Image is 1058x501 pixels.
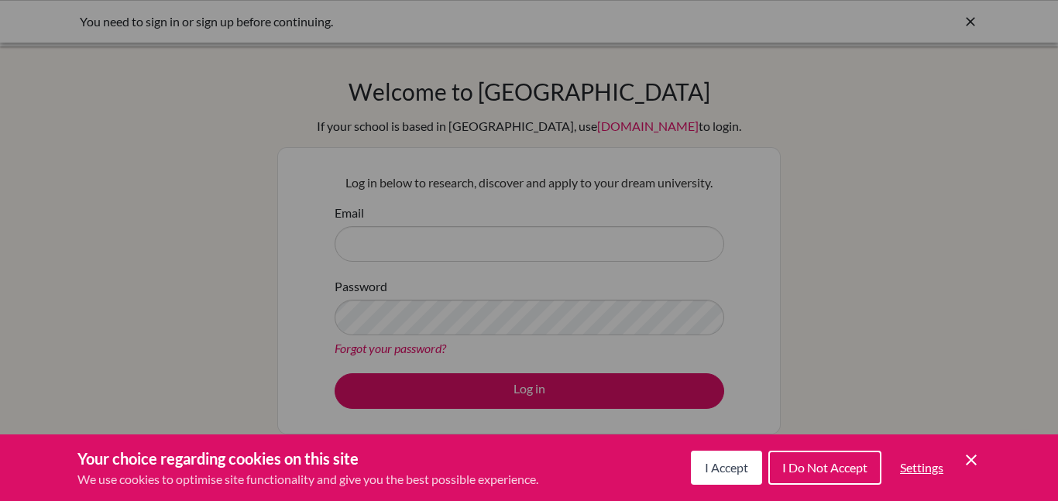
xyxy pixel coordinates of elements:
[691,451,762,485] button: I Accept
[768,451,881,485] button: I Do Not Accept
[705,460,748,475] span: I Accept
[888,452,956,483] button: Settings
[77,470,538,489] p: We use cookies to optimise site functionality and give you the best possible experience.
[900,460,943,475] span: Settings
[782,460,867,475] span: I Do Not Accept
[962,451,981,469] button: Save and close
[77,447,538,470] h3: Your choice regarding cookies on this site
